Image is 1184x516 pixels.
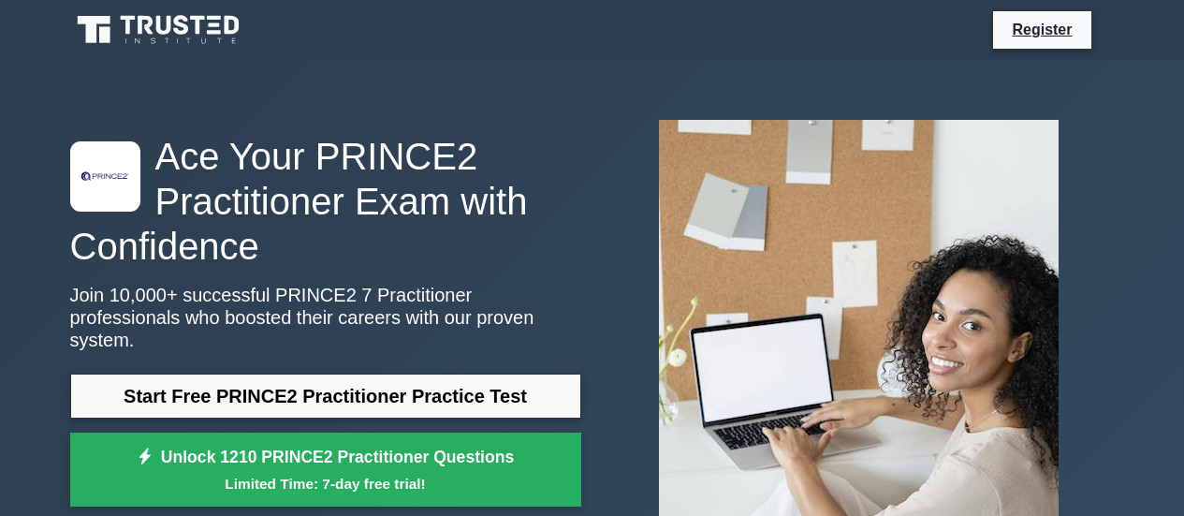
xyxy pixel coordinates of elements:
a: Register [1001,18,1083,41]
a: Unlock 1210 PRINCE2 Practitioner QuestionsLimited Time: 7-day free trial! [70,433,581,508]
a: Start Free PRINCE2 Practitioner Practice Test [70,374,581,419]
h1: Ace Your PRINCE2 Practitioner Exam with Confidence [70,134,581,269]
small: Limited Time: 7-day free trial! [94,473,558,494]
p: Join 10,000+ successful PRINCE2 7 Practitioner professionals who boosted their careers with our p... [70,284,581,351]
